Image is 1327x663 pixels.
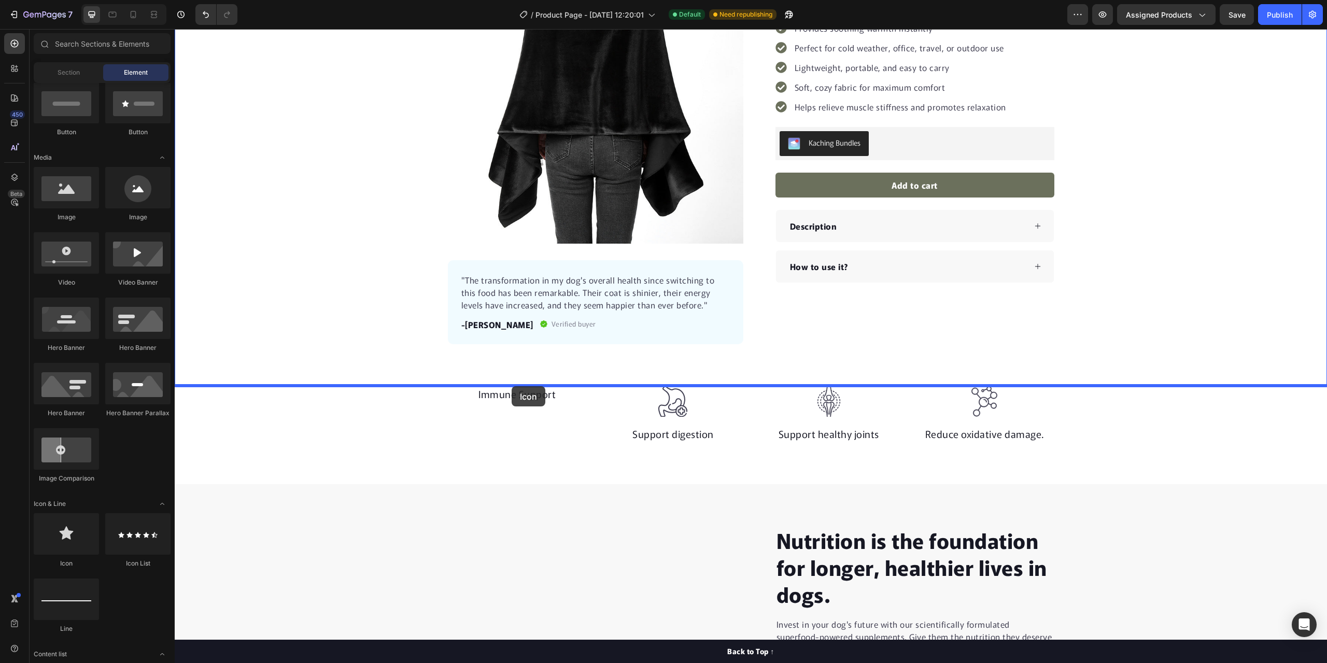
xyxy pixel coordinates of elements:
span: Save [1229,10,1246,19]
span: Need republishing [719,10,772,19]
div: Hero Banner [34,408,99,418]
div: Hero Banner [105,343,171,352]
div: Image [34,213,99,222]
span: Product Page - [DATE] 12:20:01 [535,9,644,20]
span: Section [58,68,80,77]
span: / [531,9,533,20]
div: Beta [8,190,25,198]
div: Undo/Redo [195,4,237,25]
span: Content list [34,650,67,659]
div: Button [105,128,171,137]
span: Toggle open [154,646,171,662]
button: Publish [1258,4,1302,25]
input: Search Sections & Elements [34,33,171,54]
div: Hero Banner Parallax [105,408,171,418]
div: Line [34,624,99,633]
p: 7 [68,8,73,21]
div: Image Comparison [34,474,99,483]
div: Image [105,213,171,222]
div: Icon List [105,559,171,568]
div: Button [34,128,99,137]
div: Open Intercom Messenger [1292,612,1317,637]
div: Publish [1267,9,1293,20]
iframe: To enrich screen reader interactions, please activate Accessibility in Grammarly extension settings [175,29,1327,663]
span: Default [679,10,701,19]
span: Icon & Line [34,499,66,509]
span: Element [124,68,148,77]
div: 450 [10,110,25,119]
span: Toggle open [154,496,171,512]
button: Assigned Products [1117,4,1216,25]
button: 7 [4,4,77,25]
div: Video [34,278,99,287]
span: Assigned Products [1126,9,1192,20]
span: Media [34,153,52,162]
div: Icon [34,559,99,568]
div: Hero Banner [34,343,99,352]
div: Video Banner [105,278,171,287]
span: Toggle open [154,149,171,166]
button: Save [1220,4,1254,25]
